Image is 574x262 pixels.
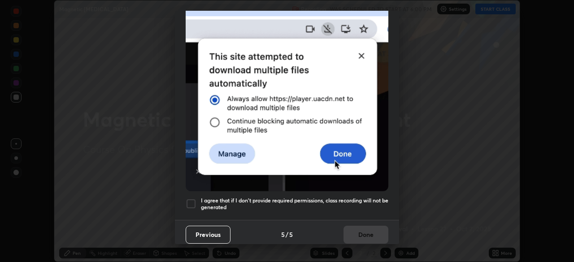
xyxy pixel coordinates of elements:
button: Previous [186,226,230,244]
h4: 5 [281,230,285,239]
h4: / [286,230,288,239]
h4: 5 [289,230,293,239]
h5: I agree that if I don't provide required permissions, class recording will not be generated [201,197,388,211]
